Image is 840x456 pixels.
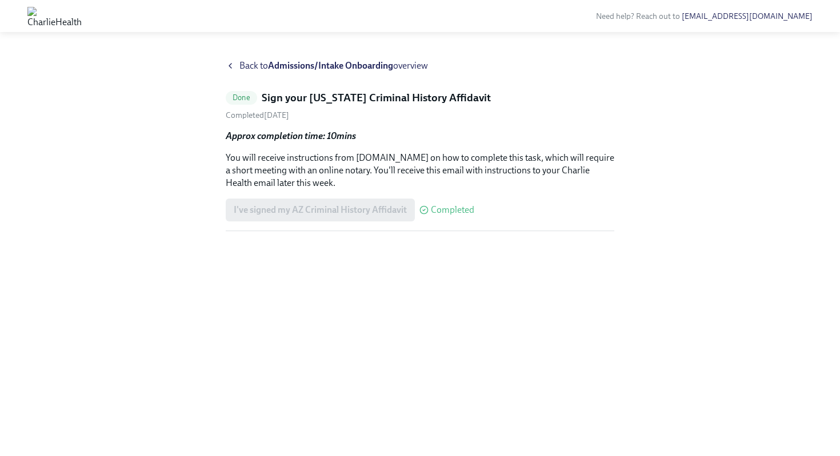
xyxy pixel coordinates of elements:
[27,7,82,25] img: CharlieHealth
[226,130,356,141] strong: Approx completion time: 10mins
[596,11,813,21] span: Need help? Reach out to
[431,205,474,215] span: Completed
[226,110,289,120] span: Thursday, October 2nd 2025, 9:40 am
[268,60,393,71] strong: Admissions/Intake Onboarding
[262,90,491,105] h5: Sign your [US_STATE] Criminal History Affidavit
[226,60,614,72] a: Back toAdmissions/Intake Onboardingoverview
[239,60,428,72] span: Back to overview
[226,93,257,102] span: Done
[226,152,614,189] p: You will receive instructions from [DOMAIN_NAME] on how to complete this task, which will require...
[682,11,813,21] a: [EMAIL_ADDRESS][DOMAIN_NAME]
